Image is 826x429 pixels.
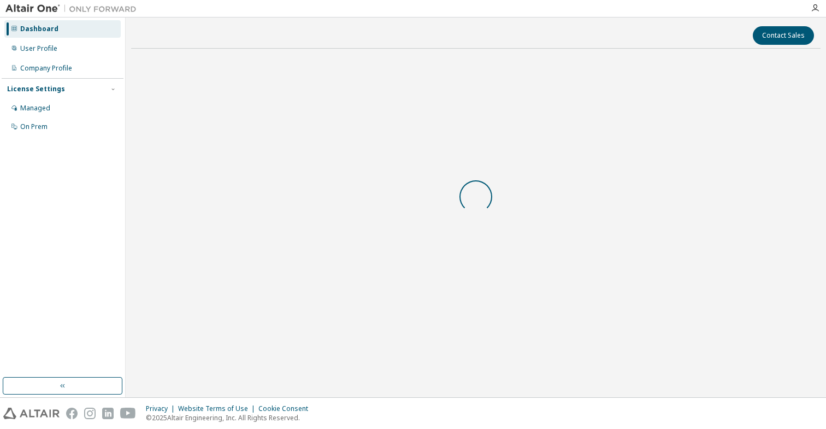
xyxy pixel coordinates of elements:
[20,44,57,53] div: User Profile
[20,104,50,113] div: Managed
[20,64,72,73] div: Company Profile
[66,408,78,419] img: facebook.svg
[258,404,315,413] div: Cookie Consent
[20,122,48,131] div: On Prem
[20,25,58,33] div: Dashboard
[7,85,65,93] div: License Settings
[5,3,142,14] img: Altair One
[178,404,258,413] div: Website Terms of Use
[102,408,114,419] img: linkedin.svg
[753,26,814,45] button: Contact Sales
[3,408,60,419] img: altair_logo.svg
[120,408,136,419] img: youtube.svg
[146,404,178,413] div: Privacy
[146,413,315,422] p: © 2025 Altair Engineering, Inc. All Rights Reserved.
[84,408,96,419] img: instagram.svg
